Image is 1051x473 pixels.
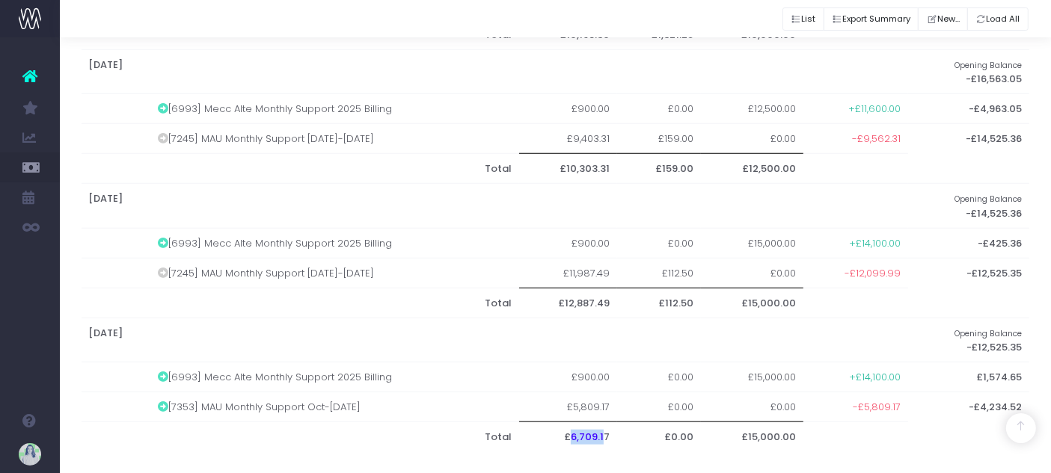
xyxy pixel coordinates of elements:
[848,102,901,117] span: +£11,600.00
[701,228,803,258] td: £15,000.00
[908,258,1029,288] th: -£12,525.35
[908,362,1029,392] th: £1,574.65
[852,132,901,146] span: -£9,562.31
[82,184,908,229] th: [DATE]
[150,362,519,392] td: [6993] Mecc Alte Monthly Support 2025 Billing
[519,258,617,288] td: £11,987.49
[782,7,824,31] button: List
[519,228,617,258] td: £900.00
[617,392,701,422] td: £0.00
[519,124,617,154] td: £9,403.31
[617,154,701,184] th: £159.00
[701,124,803,154] td: £0.00
[918,7,968,31] button: New...
[908,392,1029,422] th: -£4,234.52
[967,7,1029,31] button: Load All
[519,392,617,422] td: £5,809.17
[150,228,519,258] td: [6993] Mecc Alte Monthly Support 2025 Billing
[955,191,1023,205] small: Opening Balance
[150,124,519,154] td: [7245] MAU Monthly Support [DATE]-[DATE]
[617,288,701,318] th: £112.50
[519,288,617,318] th: £12,887.49
[617,362,701,392] td: £0.00
[617,94,701,124] td: £0.00
[908,124,1029,154] th: -£14,525.36
[849,370,901,385] span: +£14,100.00
[150,94,519,124] td: [6993] Mecc Alte Monthly Support 2025 Billing
[82,49,908,94] th: [DATE]
[19,443,41,466] img: images/default_profile_image.png
[150,422,519,452] th: Total
[955,326,1023,339] small: Opening Balance
[845,266,901,281] span: -£12,099.99
[617,422,701,452] th: £0.00
[617,228,701,258] td: £0.00
[701,392,803,422] td: £0.00
[82,318,908,362] th: [DATE]
[908,318,1029,362] th: -£12,525.35
[853,400,901,415] span: -£5,809.17
[701,258,803,288] td: £0.00
[701,154,803,184] th: £12,500.00
[849,236,901,251] span: +£14,100.00
[701,422,803,452] th: £15,000.00
[519,94,617,124] td: £900.00
[519,422,617,452] th: £6,709.17
[701,288,803,318] th: £15,000.00
[701,362,803,392] td: £15,000.00
[150,392,519,422] td: [7353] MAU Monthly Support Oct-[DATE]
[519,154,617,184] th: £10,303.31
[519,362,617,392] td: £900.00
[150,258,519,288] td: [7245] MAU Monthly Support [DATE]-[DATE]
[150,154,519,184] th: Total
[617,124,701,154] td: £159.00
[617,258,701,288] td: £112.50
[908,94,1029,124] th: -£4,963.05
[908,49,1029,94] th: -£16,563.05
[908,184,1029,229] th: -£14,525.36
[955,58,1023,71] small: Opening Balance
[150,288,519,318] th: Total
[824,7,919,31] button: Export Summary
[908,228,1029,258] th: -£425.36
[701,94,803,124] td: £12,500.00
